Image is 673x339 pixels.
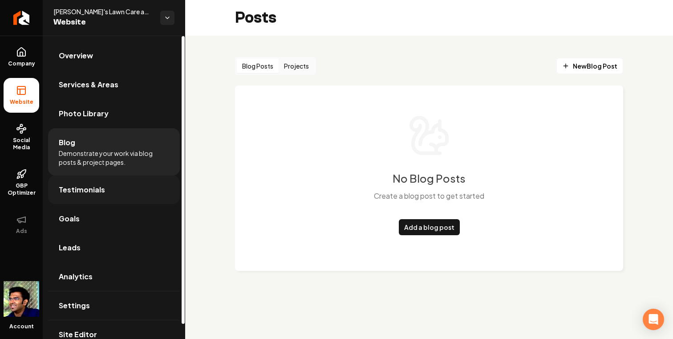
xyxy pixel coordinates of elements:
[59,271,93,282] span: Analytics
[556,58,623,74] a: NewBlog Post
[562,61,617,71] span: New Blog Post
[4,137,39,151] span: Social Media
[53,7,153,16] span: [PERSON_NAME]'s Lawn Care and Son
[4,207,39,242] button: Ads
[4,40,39,74] a: Company
[48,262,180,291] a: Analytics
[4,281,39,317] img: Nayrhit Bhattacharya
[4,116,39,158] a: Social Media
[279,59,314,73] button: Projects
[59,300,90,311] span: Settings
[4,162,39,204] a: GBP Optimizer
[59,149,169,167] span: Demonstrate your work via blog posts & project pages.
[13,11,30,25] img: Rebolt Logo
[48,176,180,204] a: Testimonials
[48,99,180,128] a: Photo Library
[48,233,180,262] a: Leads
[235,9,276,27] h2: Posts
[12,228,31,235] span: Ads
[59,79,118,90] span: Services & Areas
[48,70,180,99] a: Services & Areas
[237,59,279,73] button: Blog Posts
[59,108,109,119] span: Photo Library
[4,60,39,67] span: Company
[48,204,180,233] a: Goals
[59,242,81,253] span: Leads
[9,323,34,330] span: Account
[48,291,180,320] a: Settings
[59,137,75,148] span: Blog
[48,41,180,70] a: Overview
[374,191,484,201] p: Create a blog post to get started
[59,213,80,224] span: Goals
[393,171,466,185] h3: No Blog Posts
[4,281,39,317] button: Open user button
[6,98,37,106] span: Website
[59,50,93,61] span: Overview
[643,309,664,330] div: Open Intercom Messenger
[4,182,39,196] span: GBP Optimizer
[399,219,460,235] a: Add a blog post
[53,16,153,29] span: Website
[59,184,105,195] span: Testimonials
